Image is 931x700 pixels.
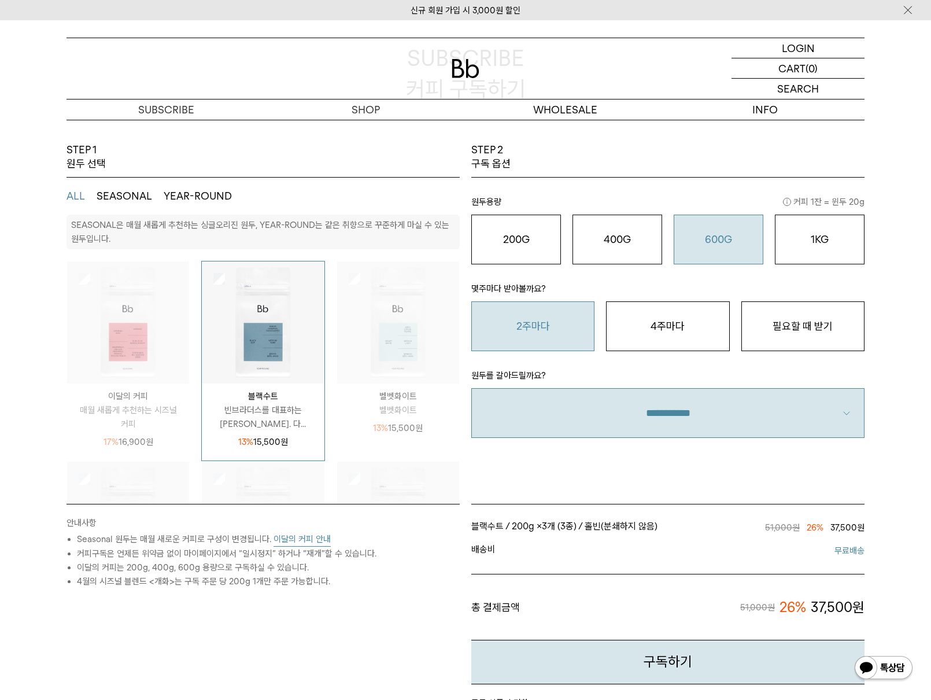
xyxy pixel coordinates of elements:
p: 15,500 [238,435,288,449]
span: 3개 (3종) [542,521,577,532]
span: 13% [373,423,388,433]
button: ALL [66,189,85,203]
img: 상품이미지 [202,261,324,384]
p: STEP 1 원두 선택 [66,143,106,171]
button: 2주마다 [471,301,594,351]
span: / [578,521,582,532]
a: SUBSCRIBE [66,100,266,120]
button: 구독하기 [471,640,864,684]
span: × [537,521,577,532]
span: 37,500원 [830,522,864,533]
p: 이달의 커피 [67,389,189,403]
img: 상품이미지 [67,261,189,384]
span: 51,000원 [765,522,800,533]
span: 원 [415,423,423,433]
p: LOGIN [782,38,815,58]
a: CART (0) [731,58,864,79]
p: 벨벳화이트 [337,389,459,403]
img: 상품이미지 [202,462,324,584]
span: 200g [512,521,534,532]
a: 신규 회원 가입 시 3,000원 할인 [411,5,520,16]
button: 필요할 때 받기 [741,301,864,351]
p: 16,900 [104,435,153,449]
o: 600G [705,233,732,245]
span: / [505,521,509,532]
p: 빈브라더스를 대표하는 [PERSON_NAME]. 다... [202,403,324,431]
img: 카카오톡 채널 1:1 채팅 버튼 [854,655,914,683]
span: 원 [280,437,288,447]
img: 상품이미지 [67,462,189,584]
span: 블랙수트 [471,521,504,532]
span: 총 결제금액 [471,598,520,617]
p: CART [778,58,806,78]
p: 원두를 갈아드릴까요? [471,369,864,388]
button: 600G [674,215,763,264]
p: SEARCH [777,79,819,99]
button: 4주마다 [606,301,729,351]
span: 51,000원 [740,600,775,614]
span: 무료배송 [668,544,864,558]
span: 37,500원 [811,598,864,617]
li: 커피구독은 언제든 위약금 없이 마이페이지에서 “일시정지” 하거나 “재개”할 수 있습니다. [77,547,460,561]
p: 15,500 [373,421,423,435]
span: 26% [779,598,806,617]
span: 커피 1잔 = 윈두 20g [783,195,864,209]
p: 매월 새롭게 추천하는 시즈널 커피 [67,403,189,431]
span: 17% [104,437,119,447]
a: LOGIN [731,38,864,58]
p: STEP 2 구독 옵션 [471,143,511,171]
li: 4월의 시즈널 블렌드 <개화>는 구독 주문 당 200g 1개만 주문 가능합니다. [77,574,460,588]
li: Seasonal 원두는 매월 새로운 커피로 구성이 변경됩니다. [77,532,460,547]
button: SEASONAL [97,189,152,203]
o: 1KG [811,233,829,245]
span: 배송비 [471,544,668,558]
button: 이달의 커피 안내 [274,532,331,547]
p: INFO [665,100,864,120]
button: 400G [572,215,662,264]
span: 26% [807,522,823,533]
span: 원 [146,437,153,447]
img: 상품이미지 [337,462,459,584]
span: 13% [238,437,253,447]
p: (0) [806,58,818,78]
button: 1KG [775,215,864,264]
p: WHOLESALE [465,100,665,120]
button: 200G [471,215,561,264]
o: 400G [604,233,631,245]
a: SHOP [266,100,465,120]
li: 이달의 커피는 200g, 400g, 600g 용량으로 구독하실 수 있습니다. [77,561,460,574]
p: 원두용량 [471,195,864,215]
o: 200G [503,233,530,245]
p: SEASONAL은 매월 새롭게 추천하는 싱글오리진 원두, YEAR-ROUND는 같은 취향으로 꾸준하게 마실 수 있는 원두입니다. [71,220,449,244]
p: 안내사항 [66,516,460,532]
p: 블랙수트 [202,389,324,403]
p: 몇주마다 받아볼까요? [471,282,864,301]
img: 상품이미지 [337,261,459,384]
button: YEAR-ROUND [164,189,232,203]
img: 로고 [452,59,479,78]
p: 벨벳화이트 [337,403,459,417]
span: 홀빈(분쇄하지 않음) [585,521,657,532]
